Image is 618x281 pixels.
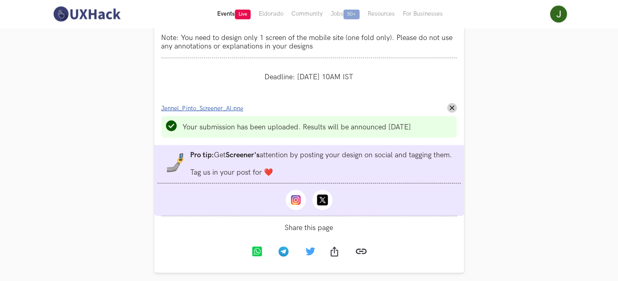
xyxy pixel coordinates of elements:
a: Copy link [349,239,373,266]
img: Whatsapp [252,247,262,257]
span: Jennel_Pinto_Screener_AI.png [161,105,244,112]
strong: Screener's [226,151,260,159]
li: Your submission has been uploaded. Results will be announced [DATE] [183,123,411,131]
span: Share this page [161,224,457,232]
img: Telegram [279,247,289,257]
a: Telegram [272,241,298,265]
div: Deadline: [DATE] 10AM IST [161,65,457,89]
li: Get attention by posting your design on social and tagging them. Tag us in your post for ❤️ [190,151,452,177]
img: Your profile pic [550,6,567,23]
a: Whatsapp [245,241,272,265]
a: Share [323,241,349,265]
img: mobile-in-hand.png [166,153,185,173]
img: Share [331,247,338,257]
span: Live [235,10,251,19]
strong: Pro tip: [190,151,214,159]
span: 50+ [344,10,360,19]
img: UXHack-logo.png [51,6,123,23]
a: Jennel_Pinto_Screener_AI.png [161,104,249,112]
